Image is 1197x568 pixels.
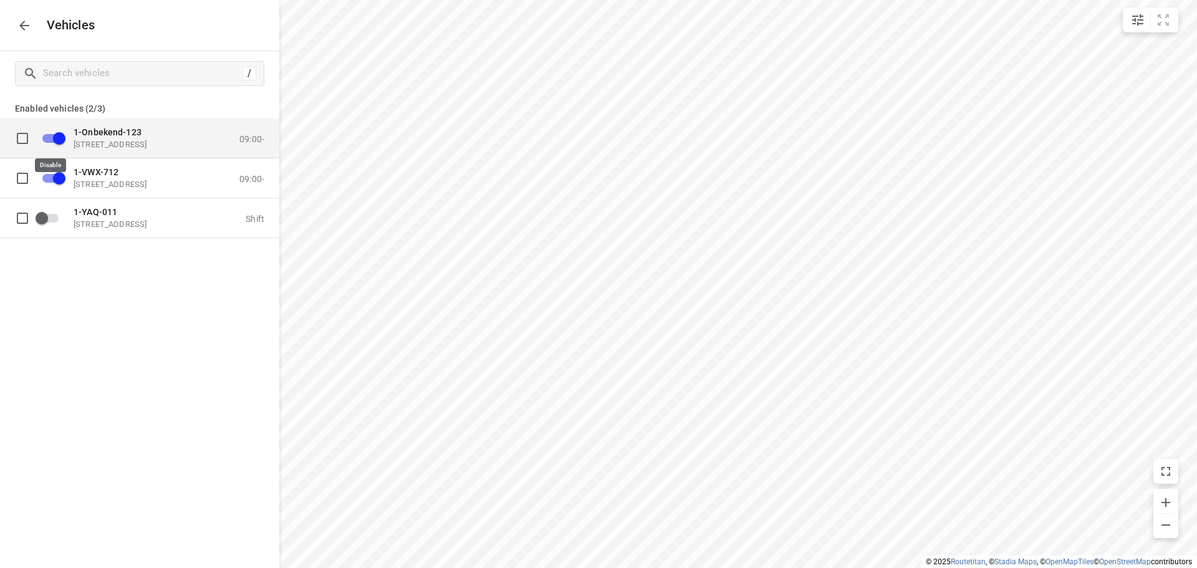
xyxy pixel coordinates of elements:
span: Disable [35,166,66,190]
a: Routetitan [951,557,986,566]
li: © 2025 , © , © © contributors [926,557,1192,566]
span: Enable [35,206,66,229]
a: OpenMapTiles [1046,557,1094,566]
p: [STREET_ADDRESS] [74,139,198,149]
p: [STREET_ADDRESS] [74,179,198,189]
p: 09:00- [239,173,264,183]
p: [STREET_ADDRESS] [74,219,198,229]
div: / [243,67,256,80]
div: small contained button group [1123,7,1178,32]
span: 1-Onbekend-123 [74,127,142,137]
span: 1-YAQ-011 [74,206,117,216]
button: Map settings [1125,7,1150,32]
input: Search vehicles [43,64,243,83]
a: OpenStreetMap [1099,557,1151,566]
a: Stadia Maps [994,557,1037,566]
p: 09:00- [239,133,264,143]
span: 1-VWX-712 [74,166,118,176]
p: Vehicles [37,18,95,32]
p: Shift [246,213,264,223]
